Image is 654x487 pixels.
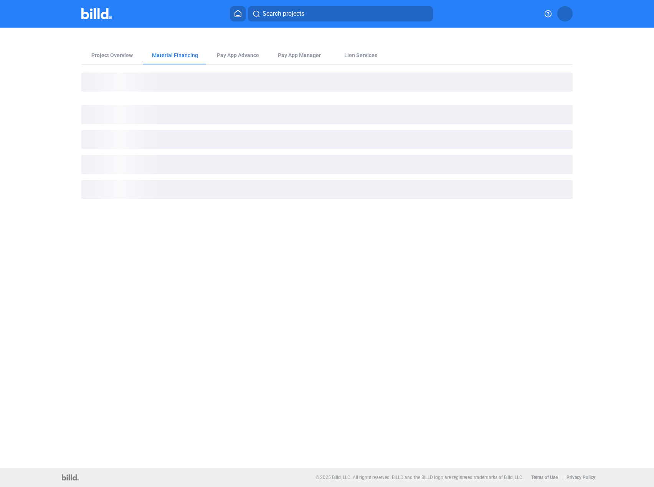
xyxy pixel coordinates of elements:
[81,180,573,199] div: loading
[81,72,573,92] div: loading
[263,9,304,18] span: Search projects
[81,8,112,19] img: Billd Company Logo
[562,475,563,480] p: |
[248,6,433,21] button: Search projects
[566,475,595,480] b: Privacy Policy
[91,51,133,59] div: Project Overview
[315,475,524,480] p: © 2025 Billd, LLC. All rights reserved. BILLD and the BILLD logo are registered trademarks of Bil...
[62,474,78,480] img: logo
[344,51,377,59] div: Lien Services
[152,51,198,59] div: Material Financing
[278,51,321,59] span: Pay App Manager
[531,475,558,480] b: Terms of Use
[81,155,573,174] div: loading
[81,105,573,124] div: loading
[217,51,259,59] div: Pay App Advance
[81,130,573,149] div: loading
